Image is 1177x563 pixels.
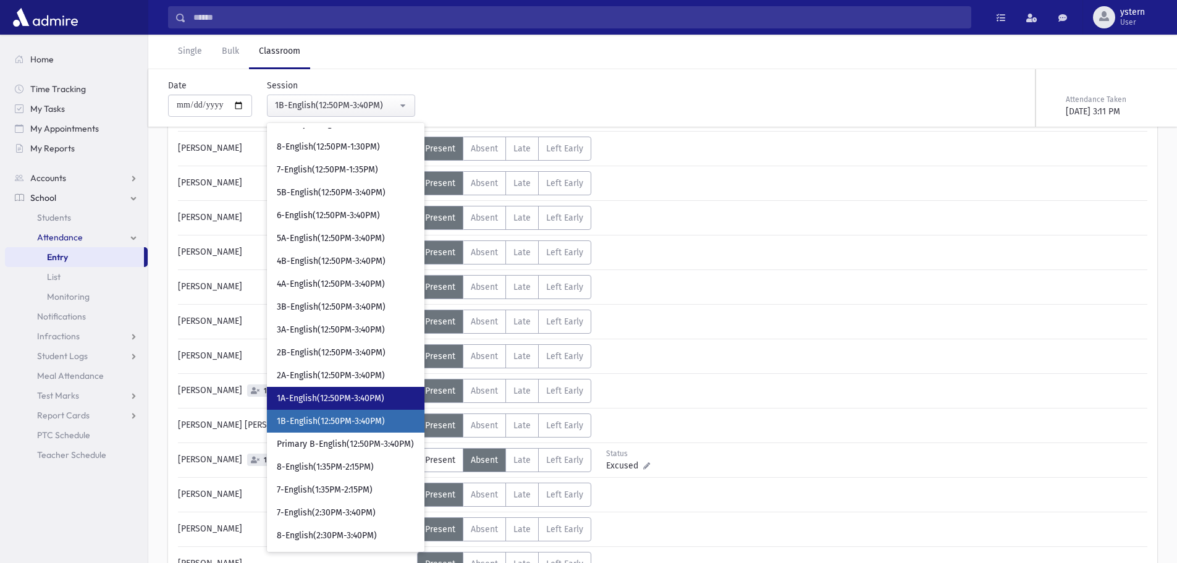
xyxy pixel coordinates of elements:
[417,517,591,541] div: AttTypes
[186,6,971,28] input: Search
[267,95,415,117] button: 1B-English(12:50PM-3:40PM)
[471,143,498,154] span: Absent
[417,206,591,230] div: AttTypes
[172,344,417,368] div: [PERSON_NAME]
[1120,17,1145,27] span: User
[168,35,212,69] a: Single
[277,484,373,496] span: 7-English(1:35PM-2:15PM)
[546,247,583,258] span: Left Early
[277,278,385,290] span: 4A-English(12:50PM-3:40PM)
[249,35,310,69] a: Classroom
[417,171,591,195] div: AttTypes
[37,370,104,381] span: Meal Attendance
[546,351,583,362] span: Left Early
[277,187,386,199] span: 5B-English(12:50PM-3:40PM)
[37,350,88,362] span: Student Logs
[172,483,417,507] div: [PERSON_NAME]
[546,455,583,465] span: Left Early
[1120,7,1145,17] span: ystern
[425,455,455,465] span: Present
[172,171,417,195] div: [PERSON_NAME]
[1066,94,1155,105] div: Attendance Taken
[513,455,531,465] span: Late
[417,379,591,403] div: AttTypes
[417,413,591,438] div: AttTypes
[277,415,385,428] span: 1B-English(12:50PM-3:40PM)
[425,282,455,292] span: Present
[513,143,531,154] span: Late
[471,316,498,327] span: Absent
[5,99,148,119] a: My Tasks
[47,252,68,263] span: Entry
[513,282,531,292] span: Late
[546,524,583,535] span: Left Early
[277,507,376,519] span: 7-English(2:30PM-3:40PM)
[546,143,583,154] span: Left Early
[513,213,531,223] span: Late
[277,347,386,359] span: 2B-English(12:50PM-3:40PM)
[513,524,531,535] span: Late
[546,213,583,223] span: Left Early
[168,79,187,92] label: Date
[513,247,531,258] span: Late
[277,324,385,336] span: 3A-English(12:50PM-3:40PM)
[5,445,148,465] a: Teacher Schedule
[5,79,148,99] a: Time Tracking
[37,410,90,421] span: Report Cards
[425,213,455,223] span: Present
[172,137,417,161] div: [PERSON_NAME]
[5,386,148,405] a: Test Marks
[277,301,386,313] span: 3B-English(12:50PM-3:40PM)
[5,138,148,158] a: My Reports
[37,430,90,441] span: PTC Schedule
[261,456,269,464] span: 1
[5,208,148,227] a: Students
[172,275,417,299] div: [PERSON_NAME]
[5,366,148,386] a: Meal Attendance
[172,517,417,541] div: [PERSON_NAME]
[5,49,148,69] a: Home
[277,461,374,473] span: 8-English(1:35PM-2:15PM)
[471,178,498,188] span: Absent
[417,448,591,472] div: AttTypes
[513,316,531,327] span: Late
[37,232,83,243] span: Attendance
[172,448,417,472] div: [PERSON_NAME]
[277,530,377,542] span: 8-English(2:30PM-3:40PM)
[513,386,531,396] span: Late
[172,310,417,334] div: [PERSON_NAME]
[546,316,583,327] span: Left Early
[5,188,148,208] a: School
[471,524,498,535] span: Absent
[261,387,269,395] span: 1
[5,307,148,326] a: Notifications
[277,141,380,153] span: 8-English(12:50PM-1:30PM)
[606,459,643,472] span: Excused
[5,326,148,346] a: Infractions
[546,282,583,292] span: Left Early
[471,455,498,465] span: Absent
[277,118,413,130] span: Primary A-English(12:40PM-3:40PM)
[30,143,75,154] span: My Reports
[267,79,298,92] label: Session
[5,267,148,287] a: List
[30,54,54,65] span: Home
[37,449,106,460] span: Teacher Schedule
[425,143,455,154] span: Present
[471,282,498,292] span: Absent
[37,212,71,223] span: Students
[277,438,414,451] span: Primary B-English(12:50PM-3:40PM)
[546,178,583,188] span: Left Early
[5,425,148,445] a: PTC Schedule
[471,489,498,500] span: Absent
[5,168,148,188] a: Accounts
[172,379,417,403] div: [PERSON_NAME]
[277,392,384,405] span: 1A-English(12:50PM-3:40PM)
[471,213,498,223] span: Absent
[425,178,455,188] span: Present
[277,232,385,245] span: 5A-English(12:50PM-3:40PM)
[425,316,455,327] span: Present
[417,483,591,507] div: AttTypes
[30,103,65,114] span: My Tasks
[277,255,386,268] span: 4B-English(12:50PM-3:40PM)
